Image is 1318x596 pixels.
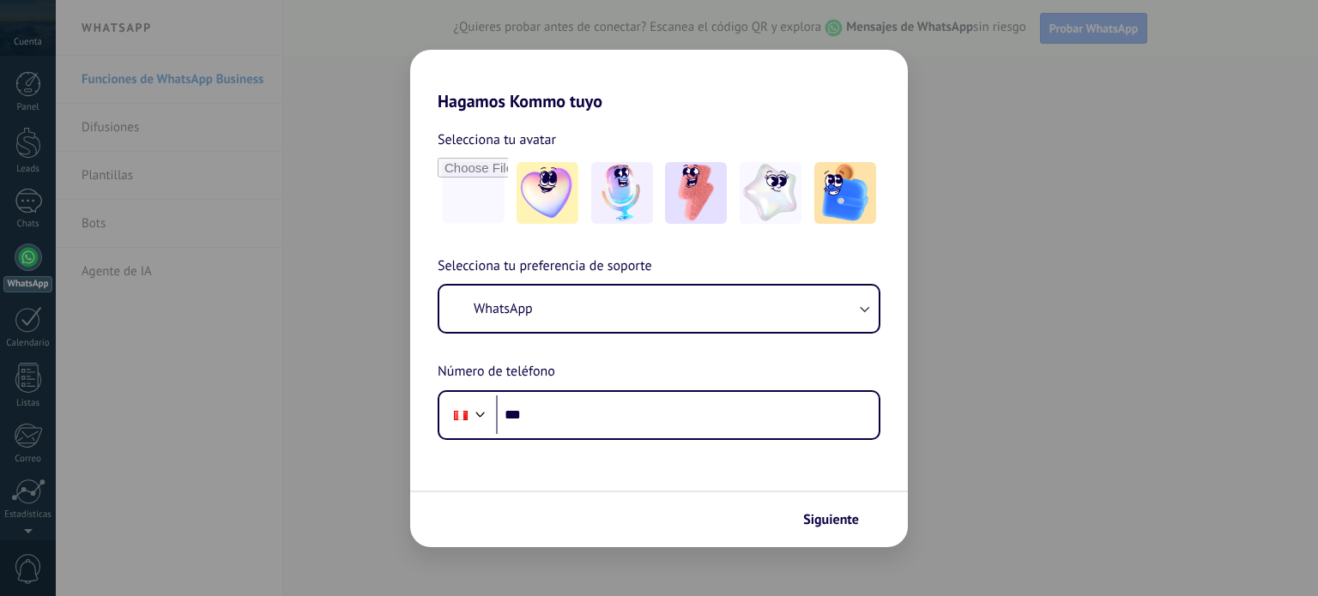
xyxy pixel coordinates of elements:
[438,361,555,383] span: Número de teléfono
[438,256,652,278] span: Selecciona tu preferencia de soporte
[438,129,556,151] span: Selecciona tu avatar
[803,514,859,526] span: Siguiente
[517,162,578,224] img: -1.jpeg
[591,162,653,224] img: -2.jpeg
[444,397,477,433] div: Peru: + 51
[740,162,801,224] img: -4.jpeg
[665,162,727,224] img: -3.jpeg
[795,505,882,534] button: Siguiente
[474,300,533,317] span: WhatsApp
[814,162,876,224] img: -5.jpeg
[439,286,879,332] button: WhatsApp
[410,50,908,111] h2: Hagamos Kommo tuyo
